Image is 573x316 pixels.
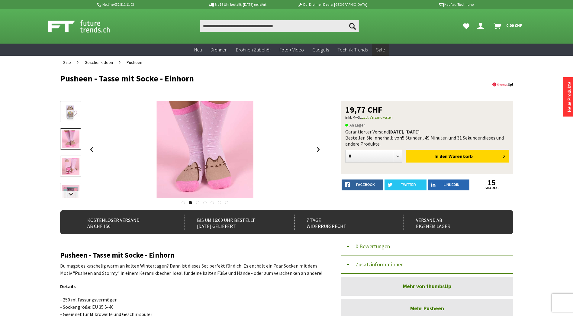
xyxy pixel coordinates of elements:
a: Sale [372,44,389,56]
button: Suchen [346,20,359,32]
a: Drohnen Zubehör [232,44,275,56]
a: Pusheen [124,56,145,69]
div: Versand ab eigenem Lager [404,215,500,230]
input: Produkt, Marke, Kategorie, EAN, Artikelnummer… [200,20,359,32]
span: Sale [63,60,71,65]
a: Sale [60,56,74,69]
span: Sale [376,47,385,53]
span: Foto + Video [279,47,304,53]
p: DJI Drohnen Dealer [GEOGRAPHIC_DATA] [285,1,379,8]
a: Neu [190,44,206,56]
span: 19,77 CHF [345,105,382,114]
div: Bis um 16:00 Uhr bestellt [DATE] geliefert [185,215,281,230]
span: Gadgets [312,47,329,53]
div: Garantierter Versand Bestellen Sie innerhalb von dieses und andere Produkte. [345,129,509,147]
span: Warenkorb [449,153,473,159]
span: Drohnen [211,47,227,53]
p: inkl. MwSt. [345,114,509,121]
p: Du magst es kuschelig warm an kalten Wintertagen? Dann ist dieses Set perfekt für dich! Es enthäl... [60,262,323,277]
h1: Pusheen - Tasse mit Socke - Einhorn [60,74,423,83]
h2: Pusheen - Tasse mit Socke - Einhorn [60,251,323,259]
img: Pusheen - Tasse mit Socke - Einhorn [62,130,79,148]
img: Pusheen - Tasse mit Socke - Einhorn [62,158,79,175]
button: In den Warenkorb [406,150,509,163]
div: 7 Tage Widerrufsrecht [294,215,391,230]
a: twitter [385,179,427,190]
span: Technik-Trends [337,47,368,53]
a: facebook [342,179,384,190]
a: zzgl. Versandkosten [362,115,393,120]
button: 0 Bewertungen [341,237,513,255]
span: facebook [356,183,375,186]
span: Geschenkideen [85,60,113,65]
b: [DATE], [DATE] [389,129,420,135]
p: Kauf auf Rechnung [379,1,474,8]
span: 5 Stunden, 49 Minuten und 31 Sekunden [402,135,483,141]
p: Hotline 032 511 11 03 [96,1,191,8]
a: Warenkorb [491,20,525,32]
a: Neue Produkte [566,81,572,112]
a: Mehr von thumbsUp [341,277,513,296]
a: LinkedIn [428,179,470,190]
a: Technik-Trends [333,44,372,56]
img: Pusheen - Tasse mit Socke - Einhorn [157,101,253,198]
span: An Lager [345,121,365,129]
img: thumbsUp [492,74,513,95]
span: In den [434,153,448,159]
strong: Details [60,283,76,289]
img: Shop Futuretrends - zur Startseite wechseln [48,19,123,34]
a: 15 [471,179,513,186]
a: Gadgets [308,44,333,56]
p: Bis 16 Uhr bestellt, [DATE] geliefert. [191,1,285,8]
span: 0,00 CHF [506,21,522,30]
a: Drohnen [206,44,232,56]
span: Neu [194,47,202,53]
span: Pusheen [127,60,142,65]
span: Drohnen Zubehör [236,47,271,53]
img: Pusheen - Tasse mit Socke - Einhorn [62,185,79,202]
img: Vorschau: Pusheen - Tasse mit Socke - Einhorn [62,103,79,121]
a: Foto + Video [275,44,308,56]
a: Meine Favoriten [460,20,472,32]
a: Dein Konto [475,20,489,32]
button: Zusatzinformationen [341,255,513,274]
a: Geschenkideen [82,56,116,69]
span: twitter [401,183,416,186]
span: LinkedIn [444,183,459,186]
div: Kostenloser Versand ab CHF 150 [75,215,172,230]
a: shares [471,186,513,190]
